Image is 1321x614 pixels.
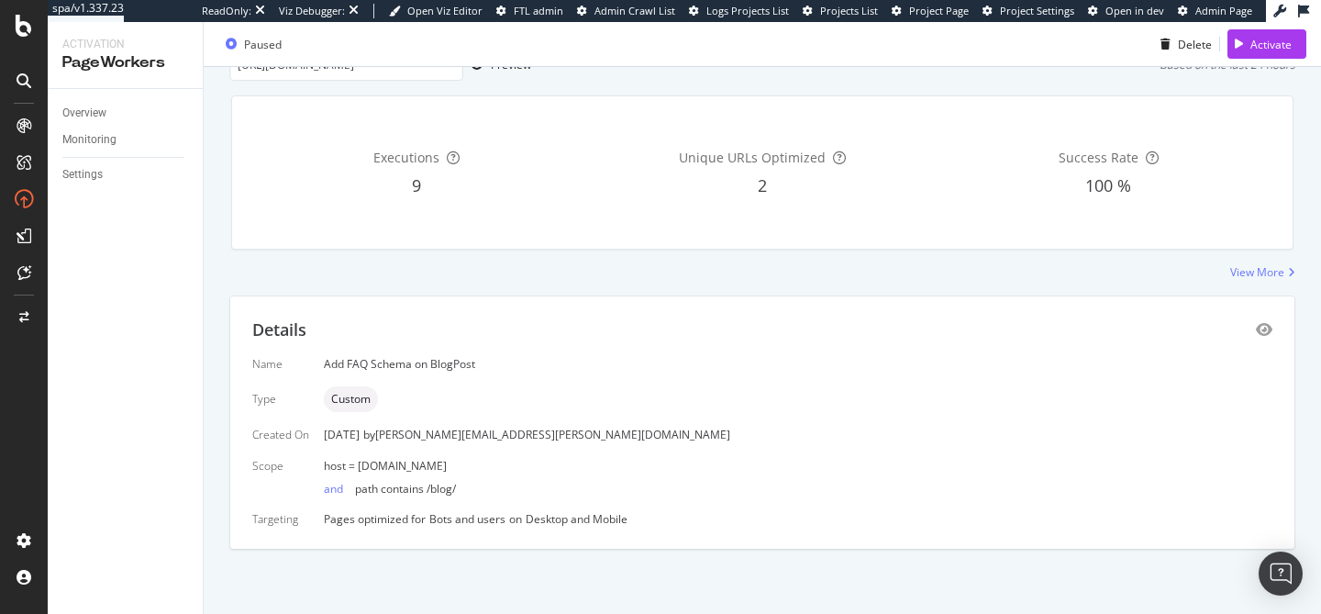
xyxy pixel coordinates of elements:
span: 2 [758,174,767,196]
span: path contains /blog/ [355,481,456,497]
a: Project Page [892,4,969,18]
span: Admin Page [1195,4,1252,17]
span: Project Settings [1000,4,1074,17]
span: Project Page [909,4,969,17]
span: FTL admin [514,4,563,17]
span: 100 % [1085,174,1131,196]
div: and [324,481,355,497]
a: Admin Crawl List [577,4,675,18]
div: Targeting [252,511,309,527]
span: Projects List [820,4,878,17]
a: FTL admin [496,4,563,18]
button: Activate [1227,29,1306,59]
div: Add FAQ Schema on BlogPost [324,356,1272,372]
span: Open in dev [1105,4,1164,17]
a: Settings [62,165,190,184]
div: Type [252,391,309,407]
div: Activation [62,37,188,52]
div: Details [252,318,306,342]
div: [DATE] [324,427,1272,442]
span: Success Rate [1059,149,1138,166]
span: Open Viz Editor [407,4,483,17]
a: Open in dev [1088,4,1164,18]
div: Open Intercom Messenger [1259,552,1303,596]
span: Unique URLs Optimized [679,149,826,166]
button: Delete [1153,29,1212,59]
a: Projects List [803,4,878,18]
div: Desktop and Mobile [526,511,627,527]
div: Viz Debugger: [279,4,345,18]
a: Admin Page [1178,4,1252,18]
div: Created On [252,427,309,442]
div: Overview [62,104,106,123]
div: eye [1256,322,1272,337]
div: PageWorkers [62,52,188,73]
a: Project Settings [982,4,1074,18]
div: neutral label [324,386,378,412]
a: Open Viz Editor [389,4,483,18]
div: Name [252,356,309,372]
span: Logs Projects List [706,4,789,17]
a: Logs Projects List [689,4,789,18]
div: Scope [252,458,309,474]
div: Delete [1178,36,1212,51]
div: Monitoring [62,130,117,150]
a: View More [1230,264,1295,280]
span: host = [DOMAIN_NAME] [324,458,447,474]
div: by [PERSON_NAME][EMAIL_ADDRESS][PERSON_NAME][DOMAIN_NAME] [363,427,730,442]
div: Activate [1250,36,1292,51]
span: 9 [412,174,421,196]
div: Paused [244,36,282,51]
a: Overview [62,104,190,123]
a: Monitoring [62,130,190,150]
div: View More [1230,264,1284,280]
div: Pages optimized for on [324,511,1272,527]
span: Executions [373,149,439,166]
div: Bots and users [429,511,505,527]
span: Custom [331,394,371,405]
div: Settings [62,165,103,184]
div: ReadOnly: [202,4,251,18]
span: Admin Crawl List [594,4,675,17]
